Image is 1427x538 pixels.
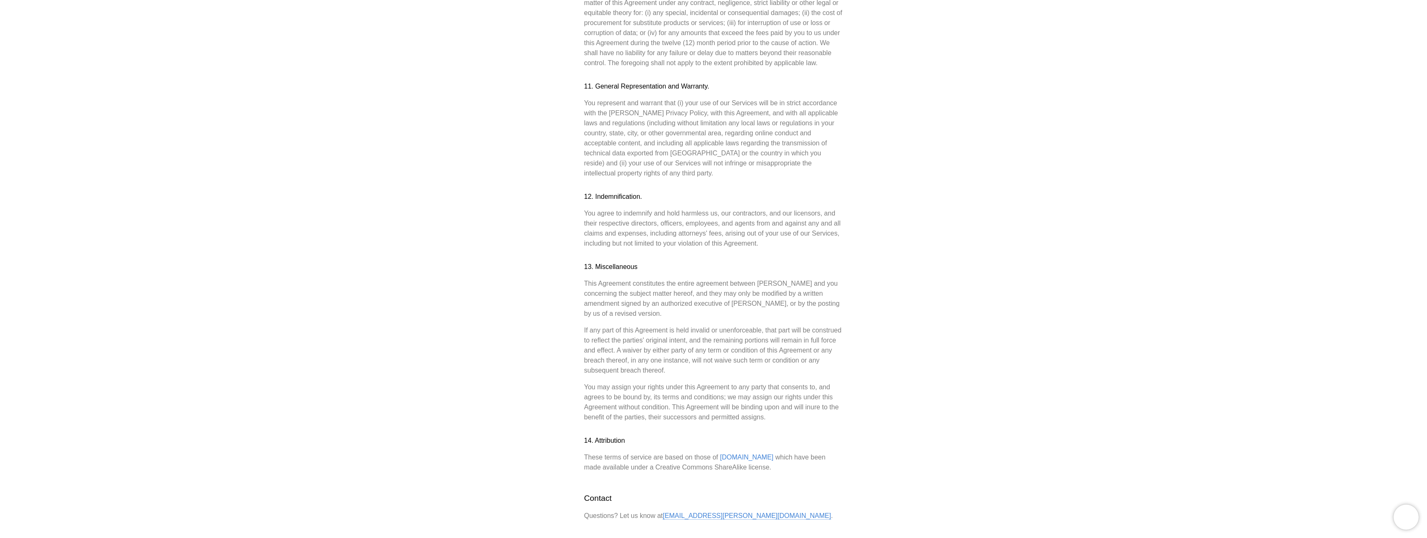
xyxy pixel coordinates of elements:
[584,511,843,521] p: Questions? Let us know at .
[1394,505,1419,530] iframe: Chatra live chat
[584,192,843,202] h3: 12. Indemnification.
[720,454,773,461] a: [DOMAIN_NAME]
[584,382,843,422] p: You may assign your rights under this Agreement to any party that consents to, and agrees to be b...
[584,98,843,178] p: You represent and warrant that (i) your use of our Services will be in strict accordance with the...
[584,262,843,272] h3: 13. Miscellaneous
[584,325,843,376] p: If any part of this Agreement is held invalid or unenforceable, that part will be construed to re...
[584,279,843,319] p: This Agreement constitutes the entire agreement between [PERSON_NAME] and you concerning the subj...
[584,208,843,249] p: You agree to indemnify and hold harmless us, our contractors, and our licensors, and their respec...
[584,81,843,91] h3: 11. General Representation and Warranty.
[584,436,843,446] h3: 14. Attribution
[584,492,843,505] h2: Contact
[663,512,831,520] a: [EMAIL_ADDRESS][PERSON_NAME][DOMAIN_NAME]
[584,452,843,472] p: These terms of service are based on those of which have been made available under a Creative Comm...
